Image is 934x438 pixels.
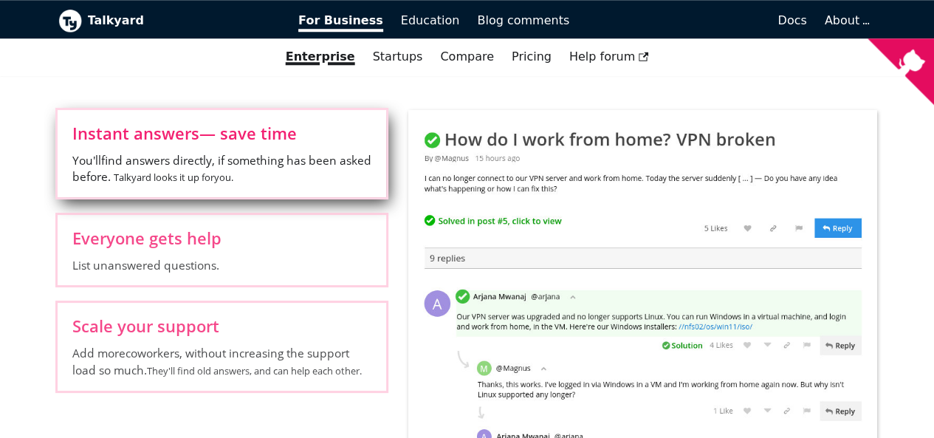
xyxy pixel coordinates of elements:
[578,8,816,33] a: Docs
[477,13,569,27] span: Blog comments
[468,8,578,33] a: Blog comments
[88,11,278,30] b: Talkyard
[401,13,460,27] span: Education
[392,8,469,33] a: Education
[364,44,432,69] a: Startups
[72,125,371,141] span: Instant answers — save time
[72,318,371,334] span: Scale your support
[72,345,371,379] span: Add more coworkers , without increasing the support load so much.
[58,9,82,32] img: Talkyard logo
[114,171,233,184] small: Talkyard looks it up for you .
[72,152,371,186] span: You'll find answers directly, if something has been asked before.
[58,9,278,32] a: Talkyard logoTalkyard
[298,13,383,32] span: For Business
[72,230,371,246] span: Everyone gets help
[777,13,806,27] span: Docs
[503,44,560,69] a: Pricing
[289,8,392,33] a: For Business
[147,364,362,377] small: They'll find old answers, and can help each other.
[72,257,371,273] span: List unanswered questions.
[277,44,364,69] a: Enterprise
[560,44,658,69] a: Help forum
[569,49,649,64] span: Help forum
[440,49,494,64] a: Compare
[825,13,868,27] a: About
